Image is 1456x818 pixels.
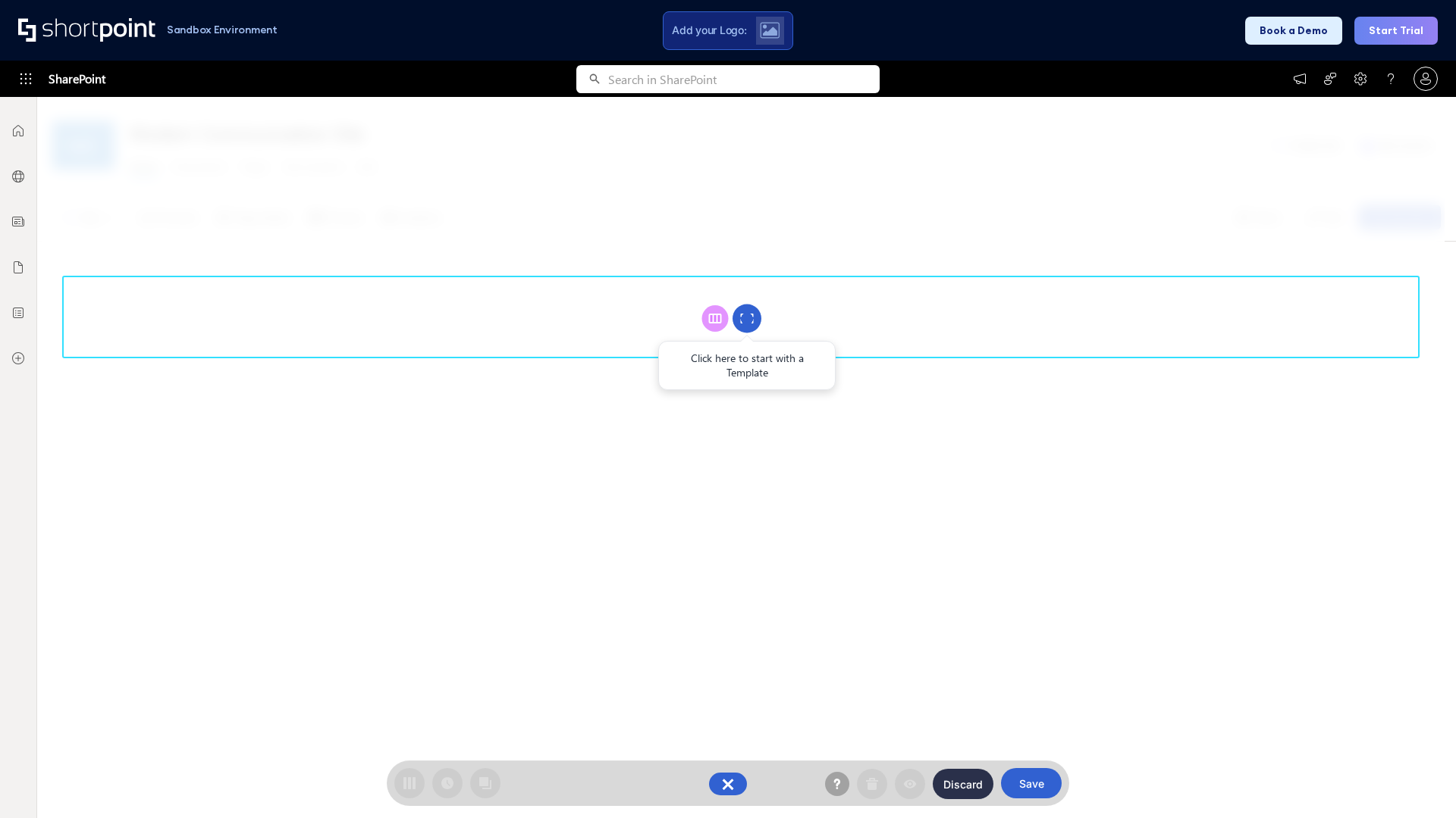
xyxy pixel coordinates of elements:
[1001,768,1062,798] button: Save
[1245,17,1342,45] button: Book a Demo
[608,65,880,93] input: Search in SharePoint
[49,61,105,97] span: SharePoint
[672,23,746,37] span: Add your Logo:
[1354,17,1438,45] button: Start Trial
[760,22,780,39] img: Upload logo
[1380,745,1456,818] iframe: Chat Widget
[933,769,993,799] button: Discard
[167,26,278,34] h1: Sandbox Environment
